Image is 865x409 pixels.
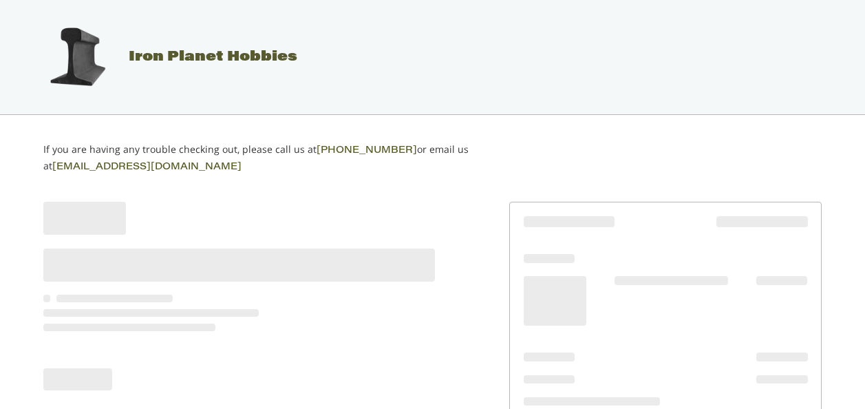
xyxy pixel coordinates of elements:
[29,50,297,64] a: Iron Planet Hobbies
[43,142,489,175] p: If you are having any trouble checking out, please call us at or email us at
[43,23,111,92] img: Iron Planet Hobbies
[129,50,297,64] span: Iron Planet Hobbies
[52,162,242,172] a: [EMAIL_ADDRESS][DOMAIN_NAME]
[317,146,417,156] a: [PHONE_NUMBER]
